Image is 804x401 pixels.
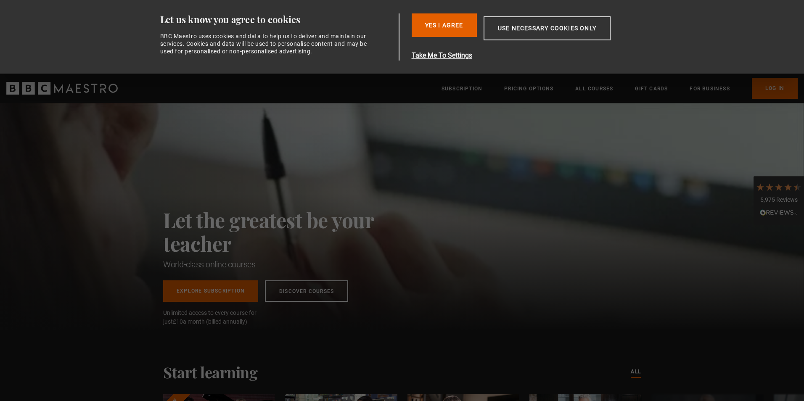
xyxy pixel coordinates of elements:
[504,84,553,93] a: Pricing Options
[756,196,802,204] div: 5,975 Reviews
[160,32,372,55] div: BBC Maestro uses cookies and data to help us to deliver and maintain our services. Cookies and da...
[760,209,798,215] img: REVIEWS.io
[6,82,118,95] svg: BBC Maestro
[756,208,802,219] div: Read All Reviews
[575,84,613,93] a: All Courses
[442,84,482,93] a: Subscription
[412,13,477,37] button: Yes I Agree
[160,13,396,26] div: Let us know you agree to cookies
[163,259,411,270] h1: World-class online courses
[163,280,258,302] a: Explore Subscription
[412,50,651,61] button: Take Me To Settings
[754,176,804,225] div: 5,975 ReviewsRead All Reviews
[635,84,668,93] a: Gift Cards
[163,309,277,326] span: Unlimited access to every course for just a month (billed annually)
[442,78,798,99] nav: Primary
[752,78,798,99] a: Log In
[690,84,730,93] a: For business
[484,16,611,40] button: Use necessary cookies only
[265,280,348,302] a: Discover Courses
[163,208,411,255] h2: Let the greatest be your teacher
[163,363,257,381] h2: Start learning
[756,182,802,192] div: 4.7 Stars
[173,318,183,325] span: £10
